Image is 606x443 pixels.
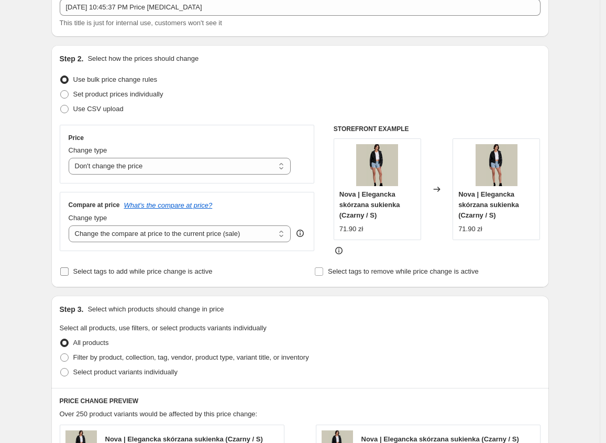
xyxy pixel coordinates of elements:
h3: Price [69,134,84,142]
span: Nova | Elegancka skórzana sukienka (Czarny / S) [458,190,519,219]
h6: PRICE CHANGE PREVIEW [60,397,541,405]
span: This title is just for internal use, customers won't see it [60,19,222,27]
h6: STOREFRONT EXAMPLE [334,125,541,133]
span: Change type [69,214,107,222]
span: Nova | Elegancka skórzana sukienka (Czarny / S) [105,435,263,443]
span: Over 250 product variants would be affected by this price change: [60,410,258,418]
h2: Step 2. [60,53,84,64]
img: FlintBackground_15_80x.png [356,144,398,186]
span: Select tags to remove while price change is active [328,267,479,275]
h2: Step 3. [60,304,84,315]
span: Use CSV upload [73,105,124,113]
img: FlintBackground_15_80x.png [476,144,517,186]
h3: Compare at price [69,201,120,209]
span: Nova | Elegancka skórzana sukienka (Czarny / S) [361,435,519,443]
span: Filter by product, collection, tag, vendor, product type, variant title, or inventory [73,353,309,361]
span: Select all products, use filters, or select products variants individually [60,324,267,332]
span: Select product variants individually [73,368,178,376]
p: Select how the prices should change [87,53,199,64]
div: 71.90 zł [458,224,482,234]
span: Use bulk price change rules [73,75,157,83]
p: Select which products should change in price [87,304,224,315]
span: Set product prices individually [73,90,163,98]
span: Change type [69,146,107,154]
span: All products [73,339,109,347]
span: Select tags to add while price change is active [73,267,213,275]
div: 71.90 zł [339,224,363,234]
span: Nova | Elegancka skórzana sukienka (Czarny / S) [339,190,400,219]
div: help [295,228,305,239]
button: What's the compare at price? [124,201,213,209]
